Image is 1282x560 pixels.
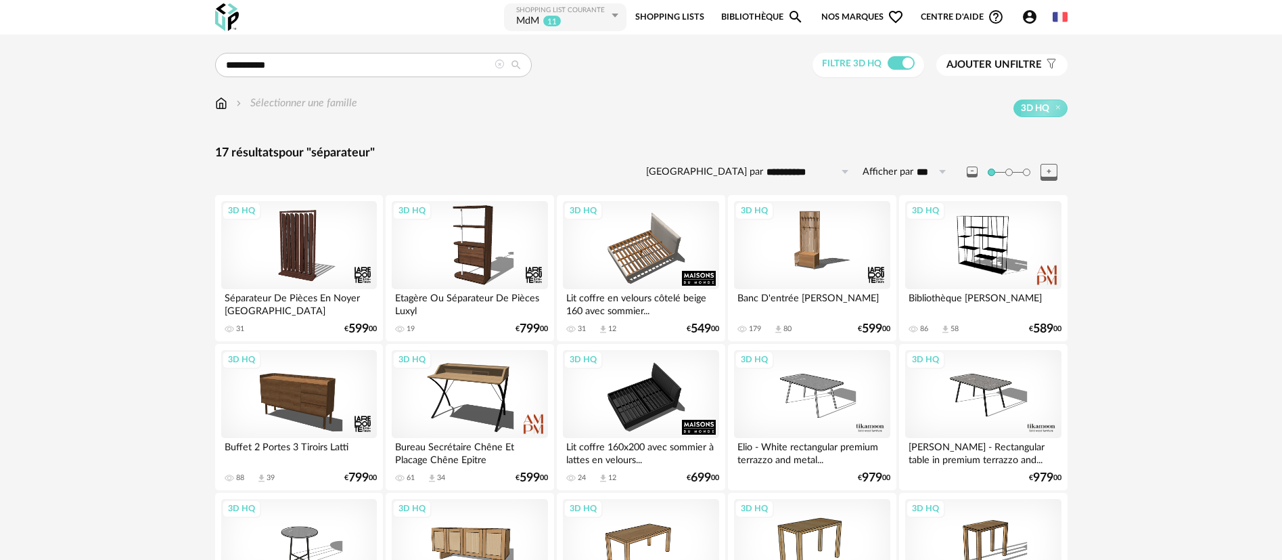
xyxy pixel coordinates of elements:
[862,324,882,334] span: 599
[516,15,539,28] div: MdM
[858,324,890,334] div: € 00
[222,500,261,517] div: 3D HQ
[1033,473,1053,483] span: 979
[646,166,763,179] label: [GEOGRAPHIC_DATA] par
[906,500,945,517] div: 3D HQ
[721,2,804,33] a: BibliothèqueMagnify icon
[687,473,719,483] div: € 00
[520,473,540,483] span: 599
[215,344,383,490] a: 3D HQ Buffet 2 Portes 3 Tiroirs Latti 88 Download icon 39 €79900
[734,289,890,316] div: Banc D'entrée [PERSON_NAME]
[1053,9,1068,24] img: fr
[936,54,1068,76] button: Ajouter unfiltre Filter icon
[906,202,945,219] div: 3D HQ
[946,60,1010,70] span: Ajouter un
[598,324,608,335] span: Download icon
[392,202,432,219] div: 3D HQ
[951,324,959,334] div: 58
[557,195,725,341] a: 3D HQ Lit coffre en velours côtelé beige 160 avec sommier... 31 Download icon 12 €54900
[233,95,244,111] img: svg+xml;base64,PHN2ZyB3aWR0aD0iMTYiIGhlaWdodD0iMTYiIHZpZXdCb3g9IjAgMCAxNiAxNiIgZmlsbD0ibm9uZSIgeG...
[427,473,437,483] span: Download icon
[821,2,904,33] span: Nos marques
[899,195,1067,341] a: 3D HQ Bibliothèque [PERSON_NAME] 86 Download icon 58 €58900
[392,289,547,316] div: Etagère Ou Séparateur De Pièces Luxyl
[735,351,774,368] div: 3D HQ
[905,438,1061,465] div: [PERSON_NAME] - Rectangular table in premium terrazzo and...
[344,473,377,483] div: € 00
[940,324,951,335] span: Download icon
[783,324,792,334] div: 80
[437,473,445,483] div: 34
[564,500,603,517] div: 3D HQ
[773,324,783,335] span: Download icon
[728,344,896,490] a: 3D HQ Elio - White rectangular premium terrazzo and metal... €97900
[787,9,804,25] span: Magnify icon
[920,324,928,334] div: 86
[215,195,383,341] a: 3D HQ Séparateur De Pièces En Noyer [GEOGRAPHIC_DATA] 31 €59900
[921,9,1004,25] span: Centre d'aideHelp Circle Outline icon
[728,195,896,341] a: 3D HQ Banc D'entrée [PERSON_NAME] 179 Download icon 80 €59900
[735,500,774,517] div: 3D HQ
[221,438,377,465] div: Buffet 2 Portes 3 Tiroirs Latti
[578,324,586,334] div: 31
[236,324,244,334] div: 31
[888,9,904,25] span: Heart Outline icon
[407,473,415,483] div: 61
[598,473,608,483] span: Download icon
[392,351,432,368] div: 3D HQ
[1029,473,1061,483] div: € 00
[578,473,586,483] div: 24
[749,324,761,334] div: 179
[1021,102,1049,114] span: 3D HQ
[564,351,603,368] div: 3D HQ
[516,6,608,15] div: Shopping List courante
[564,202,603,219] div: 3D HQ
[735,202,774,219] div: 3D HQ
[407,324,415,334] div: 19
[1029,324,1061,334] div: € 00
[256,473,267,483] span: Download icon
[899,344,1067,490] a: 3D HQ [PERSON_NAME] - Rectangular table in premium terrazzo and... €97900
[635,2,704,33] a: Shopping Lists
[215,146,1068,161] div: 17 résultats
[1042,58,1057,72] span: Filter icon
[687,324,719,334] div: € 00
[233,95,357,111] div: Sélectionner une famille
[215,3,239,31] img: OXP
[822,59,882,68] span: Filtre 3D HQ
[222,202,261,219] div: 3D HQ
[691,473,711,483] span: 699
[392,438,547,465] div: Bureau Secrétaire Chêne Et Placage Chêne Epitre
[563,438,718,465] div: Lit coffre 160x200 avec sommier à lattes en velours...
[520,324,540,334] span: 799
[543,15,562,27] sup: 11
[608,324,616,334] div: 12
[516,473,548,483] div: € 00
[221,289,377,316] div: Séparateur De Pièces En Noyer [GEOGRAPHIC_DATA]
[267,473,275,483] div: 39
[1022,9,1044,25] span: Account Circle icon
[236,473,244,483] div: 88
[348,473,369,483] span: 799
[344,324,377,334] div: € 00
[863,166,913,179] label: Afficher par
[1022,9,1038,25] span: Account Circle icon
[906,351,945,368] div: 3D HQ
[1033,324,1053,334] span: 589
[608,473,616,483] div: 12
[215,95,227,111] img: svg+xml;base64,PHN2ZyB3aWR0aD0iMTYiIGhlaWdodD0iMTciIHZpZXdCb3g9IjAgMCAxNiAxNyIgZmlsbD0ibm9uZSIgeG...
[516,324,548,334] div: € 00
[946,58,1042,72] span: filtre
[557,344,725,490] a: 3D HQ Lit coffre 160x200 avec sommier à lattes en velours... 24 Download icon 12 €69900
[386,344,553,490] a: 3D HQ Bureau Secrétaire Chêne Et Placage Chêne Epitre 61 Download icon 34 €59900
[691,324,711,334] span: 549
[279,147,375,159] span: pour "séparateur"
[862,473,882,483] span: 979
[563,289,718,316] div: Lit coffre en velours côtelé beige 160 avec sommier...
[392,500,432,517] div: 3D HQ
[988,9,1004,25] span: Help Circle Outline icon
[905,289,1061,316] div: Bibliothèque [PERSON_NAME]
[858,473,890,483] div: € 00
[734,438,890,465] div: Elio - White rectangular premium terrazzo and metal...
[386,195,553,341] a: 3D HQ Etagère Ou Séparateur De Pièces Luxyl 19 €79900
